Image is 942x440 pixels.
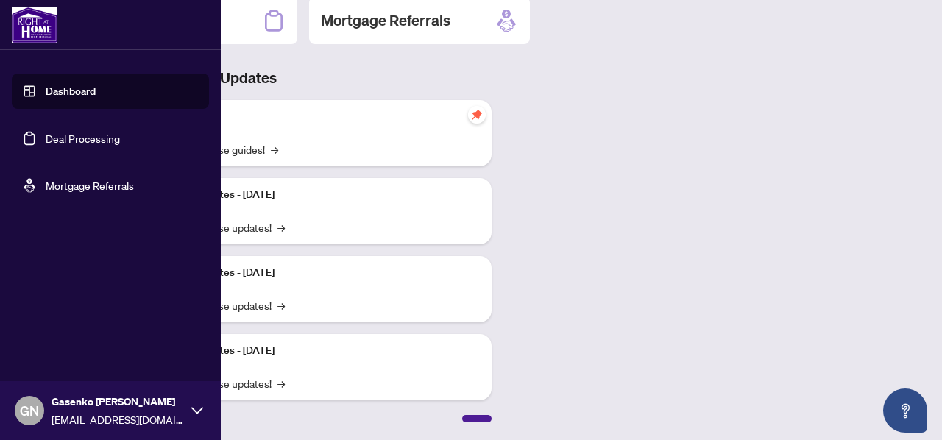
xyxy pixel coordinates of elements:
span: → [277,297,285,313]
span: pushpin [468,106,486,124]
p: Platform Updates - [DATE] [155,187,480,203]
span: GN [20,400,39,421]
a: Deal Processing [46,132,120,145]
a: Dashboard [46,85,96,98]
span: [EMAIL_ADDRESS][DOMAIN_NAME] [52,411,184,427]
img: logo [12,7,57,43]
span: Gasenko [PERSON_NAME] [52,394,184,410]
button: Open asap [883,388,927,433]
a: Mortgage Referrals [46,179,134,192]
p: Platform Updates - [DATE] [155,343,480,359]
span: → [277,219,285,235]
span: → [277,375,285,391]
h2: Mortgage Referrals [321,10,450,31]
p: Platform Updates - [DATE] [155,265,480,281]
span: → [271,141,278,157]
h3: Brokerage & Industry Updates [77,68,492,88]
p: Self-Help [155,109,480,125]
